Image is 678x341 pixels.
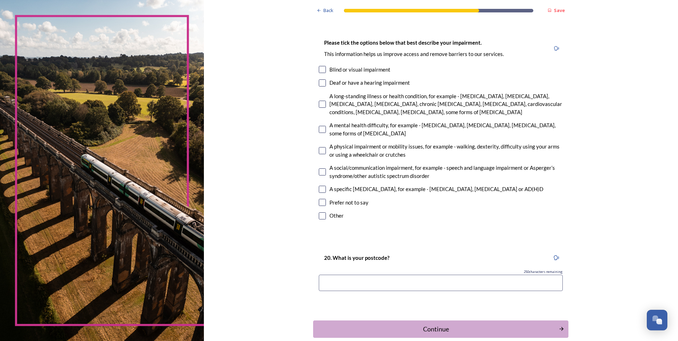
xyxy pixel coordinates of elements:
[329,212,344,220] div: Other
[554,7,565,13] strong: Save
[329,199,368,207] div: Prefer not to say
[329,66,390,74] div: Blind or visual impairment
[317,324,555,334] div: Continue
[313,320,568,338] button: Continue
[647,310,667,330] button: Open Chat
[323,7,333,14] span: Back
[324,255,389,261] strong: 20. What is your postcode?
[324,39,482,46] strong: Please tick the options below that best describe your impairment.
[329,185,543,193] div: A specific [MEDICAL_DATA], for example - [MEDICAL_DATA], [MEDICAL_DATA] or AD(H)D
[329,142,563,158] div: A physical impairment or mobility issues, for example - walking, dexterity, difficulty using your...
[324,50,504,58] p: This information helps us improve access and remove barriers to our services.
[329,121,563,137] div: A mental health difficulty, for example - [MEDICAL_DATA], [MEDICAL_DATA], [MEDICAL_DATA], some fo...
[329,164,563,180] div: A social/communication impairment, for example - speech and language impairment or Asperger’s syn...
[329,79,410,87] div: Deaf or have a hearing impairment
[524,269,563,274] span: 250 characters remaining
[329,92,563,116] div: A long-standing illness or health condition, for example - [MEDICAL_DATA], [MEDICAL_DATA], [MEDIC...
